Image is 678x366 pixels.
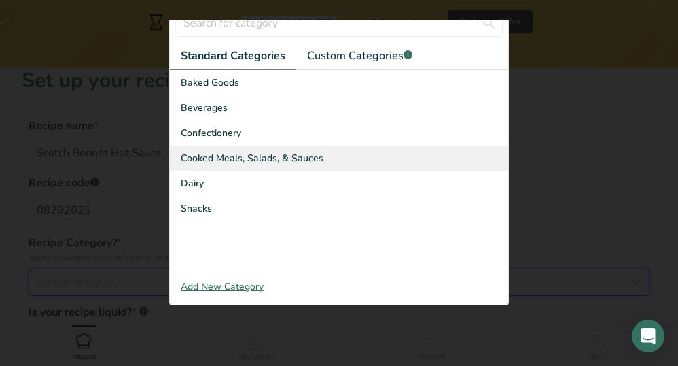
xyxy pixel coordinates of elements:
span: Custom Categories [307,47,412,63]
span: Snacks [181,201,212,215]
span: Cooked Meals, Salads, & Sauces [181,150,323,165]
div: Open Intercom Messenger [632,320,664,352]
span: Confectionery [181,125,241,139]
div: Add New Category [170,279,508,293]
span: Dairy [181,176,204,190]
span: Baked Goods [181,75,239,89]
input: Search for category [175,9,503,36]
span: Standard Categories [181,47,285,63]
span: Beverages [181,100,228,114]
